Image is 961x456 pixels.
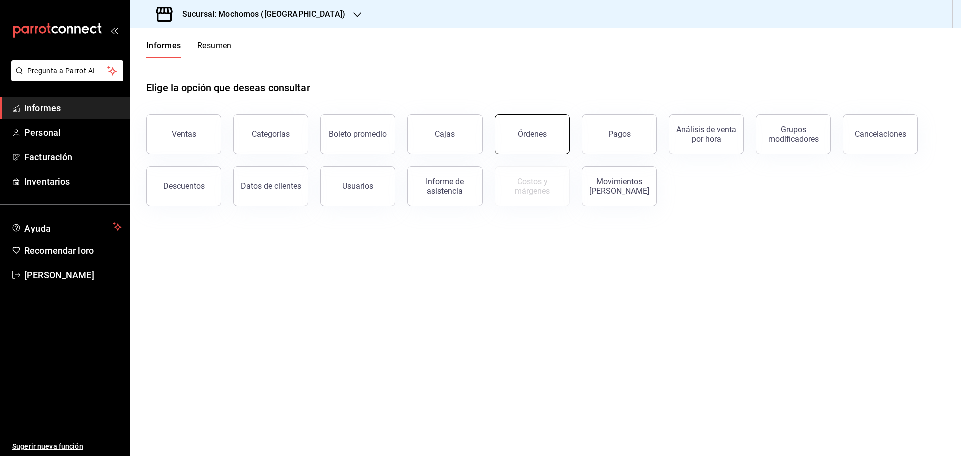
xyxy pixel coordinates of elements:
font: Recomendar loro [24,245,94,256]
button: Cancelaciones [843,114,918,154]
font: Sucursal: Mochomos ([GEOGRAPHIC_DATA]) [182,9,345,19]
font: Ventas [172,129,196,139]
button: Boleto promedio [320,114,395,154]
button: Pagos [582,114,657,154]
font: Informes [24,103,61,113]
font: Datos de clientes [241,181,301,191]
button: Descuentos [146,166,221,206]
font: Personal [24,127,61,138]
button: Datos de clientes [233,166,308,206]
font: Pagos [608,129,631,139]
button: Informe de asistencia [407,166,483,206]
button: Categorías [233,114,308,154]
button: Grupos modificadores [756,114,831,154]
font: Ayuda [24,223,51,234]
font: Inventarios [24,176,70,187]
button: abrir_cajón_menú [110,26,118,34]
font: Descuentos [163,181,205,191]
font: Cancelaciones [855,129,906,139]
font: Resumen [197,41,232,50]
button: Órdenes [495,114,570,154]
font: Pregunta a Parrot AI [27,67,95,75]
button: Cajas [407,114,483,154]
font: Informes [146,41,181,50]
button: Ventas [146,114,221,154]
font: Usuarios [342,181,373,191]
font: Órdenes [518,129,547,139]
font: Sugerir nueva función [12,442,83,450]
div: pestañas de navegación [146,40,232,58]
font: Análisis de venta por hora [676,125,736,144]
font: Grupos modificadores [768,125,819,144]
font: Elige la opción que deseas consultar [146,82,310,94]
button: Pregunta a Parrot AI [11,60,123,81]
font: Facturación [24,152,72,162]
button: Contrata inventarios para ver este informe [495,166,570,206]
button: Usuarios [320,166,395,206]
button: Análisis de venta por hora [669,114,744,154]
font: Boleto promedio [329,129,387,139]
font: Categorías [252,129,290,139]
font: Movimientos [PERSON_NAME] [589,177,649,196]
font: Cajas [435,129,455,139]
font: Informe de asistencia [426,177,464,196]
font: Costos y márgenes [515,177,550,196]
a: Pregunta a Parrot AI [7,73,123,83]
button: Movimientos [PERSON_NAME] [582,166,657,206]
font: [PERSON_NAME] [24,270,94,280]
